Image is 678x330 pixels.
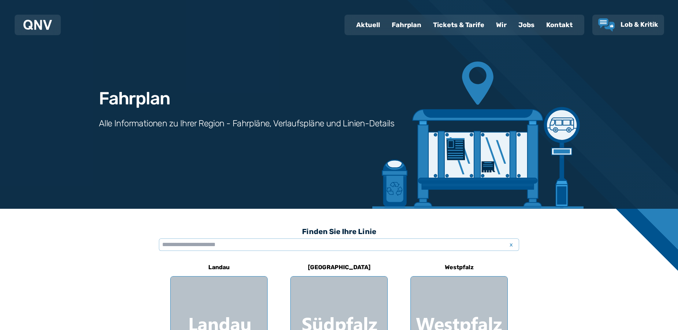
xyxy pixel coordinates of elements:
[386,15,427,34] a: Fahrplan
[159,223,519,240] h3: Finden Sie Ihre Linie
[442,262,477,273] h6: Westpfalz
[490,15,513,34] a: Wir
[540,15,578,34] a: Kontakt
[506,240,516,249] span: x
[350,15,386,34] a: Aktuell
[305,262,373,273] h6: [GEOGRAPHIC_DATA]
[427,15,490,34] a: Tickets & Tarife
[23,18,52,32] a: QNV Logo
[23,20,52,30] img: QNV Logo
[205,262,232,273] h6: Landau
[598,18,658,31] a: Lob & Kritik
[513,15,540,34] a: Jobs
[621,21,658,29] span: Lob & Kritik
[99,90,170,107] h1: Fahrplan
[99,118,394,129] h3: Alle Informationen zu Ihrer Region - Fahrpläne, Verlaufspläne und Linien-Details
